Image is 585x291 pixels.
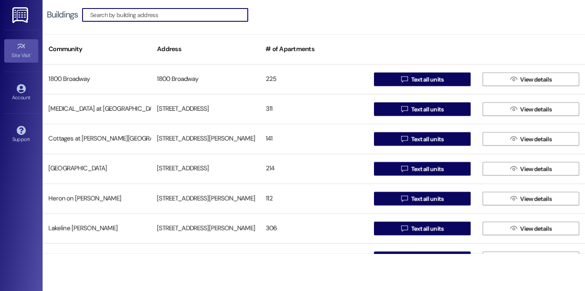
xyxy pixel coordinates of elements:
div: Lakeline [PERSON_NAME] [43,220,151,237]
button: View details [482,132,579,146]
div: 311 [260,101,368,118]
img: ResiDesk Logo [12,7,30,23]
span: Text all units [411,135,443,144]
button: Text all units [374,251,471,265]
div: 225 [260,71,368,88]
div: # of Apartments [260,39,368,60]
i:  [510,165,517,172]
span: Text all units [411,75,443,84]
button: Text all units [374,132,471,146]
button: View details [482,72,579,86]
button: View details [482,222,579,235]
i:  [401,165,408,172]
div: [STREET_ADDRESS] [151,160,260,177]
a: Support [4,123,38,146]
div: 331 [260,250,368,267]
div: 1800 Broadway [151,71,260,88]
span: Text all units [411,164,443,173]
div: [STREET_ADDRESS] [151,101,260,118]
span: View details [520,194,551,203]
i:  [401,225,408,232]
div: Heron on [PERSON_NAME] [43,190,151,207]
div: Cottages at [PERSON_NAME][GEOGRAPHIC_DATA]/[GEOGRAPHIC_DATA] [43,130,151,147]
span: Text all units [411,224,443,233]
div: 1800 Broadway [43,71,151,88]
button: Text all units [374,102,471,116]
button: Text all units [374,162,471,176]
button: View details [482,162,579,176]
input: Search by building address [90,9,248,21]
div: [STREET_ADDRESS][PERSON_NAME] [151,190,260,207]
span: Text all units [411,194,443,203]
i:  [510,225,517,232]
i:  [401,106,408,112]
span: • [31,51,32,57]
span: View details [520,105,551,114]
span: View details [520,135,551,144]
div: 112 [260,190,368,207]
span: View details [520,75,551,84]
div: 214 [260,160,368,177]
div: 306 [260,220,368,237]
div: [MEDICAL_DATA] at [GEOGRAPHIC_DATA] [43,101,151,118]
div: [PERSON_NAME][GEOGRAPHIC_DATA] [43,250,151,267]
span: Text all units [411,105,443,114]
button: Text all units [374,72,471,86]
div: [STREET_ADDRESS][PERSON_NAME] [151,250,260,267]
span: View details [520,164,551,173]
div: Address [151,39,260,60]
i:  [510,106,517,112]
button: View details [482,192,579,205]
i:  [401,76,408,83]
span: View details [520,224,551,233]
div: [STREET_ADDRESS][PERSON_NAME] [151,220,260,237]
div: [STREET_ADDRESS][PERSON_NAME] [151,130,260,147]
button: Text all units [374,192,471,205]
button: View details [482,251,579,265]
div: 141 [260,130,368,147]
button: View details [482,102,579,116]
i:  [401,135,408,142]
div: [GEOGRAPHIC_DATA] [43,160,151,177]
i:  [510,195,517,202]
i:  [510,76,517,83]
a: Account [4,81,38,104]
a: Site Visit • [4,39,38,62]
i:  [401,195,408,202]
i:  [510,135,517,142]
div: Buildings [47,10,78,19]
button: Text all units [374,222,471,235]
div: Community [43,39,151,60]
